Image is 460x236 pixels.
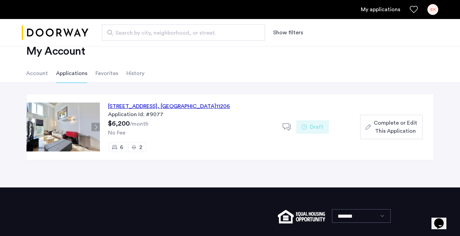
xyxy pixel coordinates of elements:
button: button [360,115,423,139]
a: My application [361,5,400,14]
span: $6,200 [108,120,130,127]
span: 6 [120,145,123,150]
li: Applications [56,64,87,83]
button: Previous apartment [26,123,35,131]
span: Search by city, neighborhood, or street. [116,29,246,37]
input: Apartment Search [102,24,265,41]
span: 2 [139,145,142,150]
img: equal-housing.png [278,210,325,223]
select: Language select [332,209,391,223]
span: Draft [310,123,323,131]
button: Next apartment [91,123,100,131]
img: Apartment photo [26,103,100,151]
span: Complete or Edit This Application [374,119,417,135]
li: Account [26,64,48,83]
li: History [126,64,144,83]
li: Favorites [95,64,118,83]
img: logo [22,20,88,46]
div: EH [427,4,438,15]
h2: My Account [26,44,434,58]
iframe: chat widget [431,209,453,229]
div: [STREET_ADDRESS] 11206 [108,102,230,110]
a: Cazamio logo [22,20,88,46]
span: , [GEOGRAPHIC_DATA] [157,104,216,109]
button: Show or hide filters [273,29,303,37]
span: No Fee [108,130,125,135]
sub: /month [130,121,148,127]
a: Favorites [410,5,418,14]
div: Application Id: #9077 [108,110,275,119]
